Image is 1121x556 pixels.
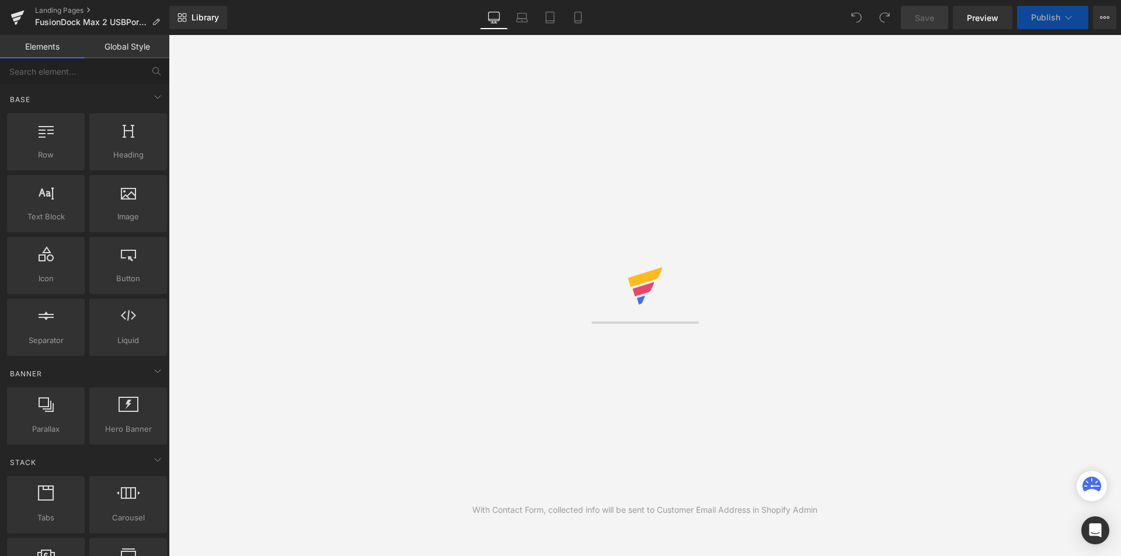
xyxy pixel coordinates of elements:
span: Hero Banner [93,423,163,435]
span: Row [11,149,81,161]
a: New Library [169,6,227,29]
span: Library [192,12,219,23]
span: Image [93,211,163,223]
span: Separator [11,334,81,347]
span: Text Block [11,211,81,223]
button: Publish [1017,6,1088,29]
a: Laptop [508,6,536,29]
div: With Contact Form, collected info will be sent to Customer Email Address in Shopify Admin [472,503,817,516]
span: Banner [9,368,43,379]
span: Icon [11,272,81,285]
span: Base [9,94,32,105]
span: Stack [9,457,37,468]
a: Desktop [480,6,508,29]
a: Global Style [85,35,169,58]
span: Save [915,12,934,24]
span: FusionDock Max 2 USBPortsIssues [35,18,147,27]
span: Heading [93,149,163,161]
span: Preview [967,12,998,24]
a: Landing Pages [35,6,169,15]
button: Redo [873,6,896,29]
a: Mobile [564,6,592,29]
span: Publish [1031,13,1060,22]
button: More [1093,6,1116,29]
span: Parallax [11,423,81,435]
div: Open Intercom Messenger [1081,516,1109,544]
a: Preview [953,6,1012,29]
a: Tablet [536,6,564,29]
button: Undo [845,6,868,29]
span: Button [93,272,163,285]
span: Tabs [11,512,81,524]
span: Carousel [93,512,163,524]
span: Liquid [93,334,163,347]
